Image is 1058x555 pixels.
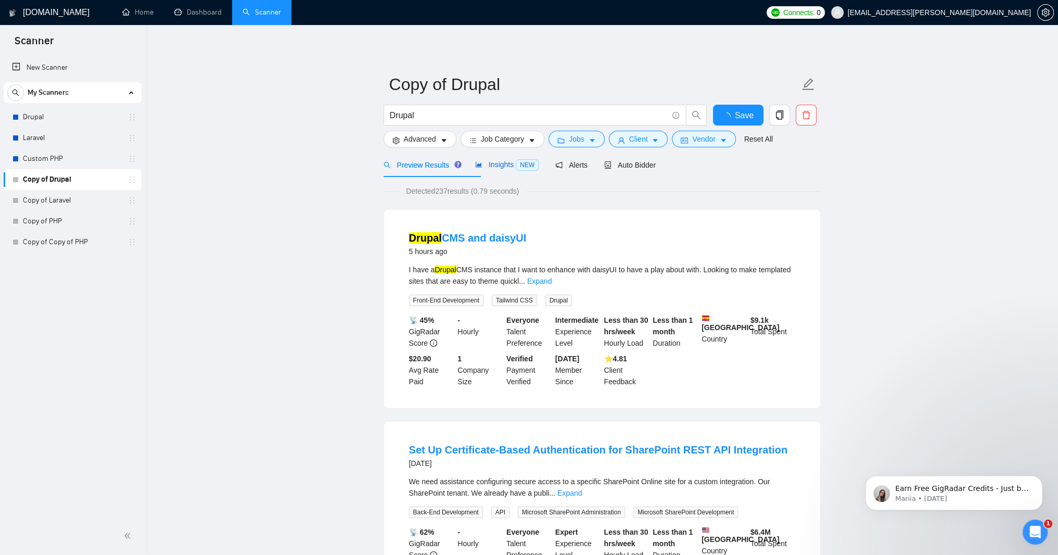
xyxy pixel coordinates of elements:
[457,316,460,324] b: -
[549,131,605,147] button: folderJobscaret-down
[4,82,142,253] li: My Scanners
[796,110,816,120] span: delete
[409,476,795,499] div: We need assistance configuring secure access to a specific SharePoint Online site for a custom in...
[528,136,536,144] span: caret-down
[653,528,693,548] b: Less than 1 month
[475,161,482,168] span: area-chart
[407,353,456,387] div: Avg Rate Paid
[122,8,154,17] a: homeHome
[457,528,460,536] b: -
[569,133,584,145] span: Jobs
[7,84,24,101] button: search
[549,489,555,497] span: ...
[1023,520,1048,545] iframe: Intercom live chat
[409,355,431,363] b: $20.90
[461,131,544,147] button: barsJob Categorycaret-down
[23,128,122,148] a: Laravel
[555,316,598,324] b: Intermediate
[602,314,651,349] div: Hourly Load
[174,8,222,17] a: dashboardDashboard
[589,136,596,144] span: caret-down
[491,507,509,518] span: API
[392,136,400,144] span: setting
[702,526,780,544] b: [GEOGRAPHIC_DATA]
[770,110,789,120] span: copy
[455,314,504,349] div: Hourly
[435,266,456,274] mark: Drupal
[409,232,442,244] mark: Drupal
[128,238,136,246] span: holder
[518,507,625,518] span: Microsoft SharePoint Administration
[243,8,281,17] a: searchScanner
[713,105,763,125] button: Save
[686,110,706,120] span: search
[409,444,788,456] a: Set Up Certificate-Based Authentication for SharePoint REST API Integration
[519,277,525,285] span: ...
[409,245,527,258] div: 5 hours ago
[504,353,553,387] div: Payment Verified
[604,528,648,548] b: Less than 30 hrs/week
[629,133,648,145] span: Client
[23,211,122,232] a: Copy of PHP
[492,295,537,306] span: Tailwind CSS
[750,316,769,324] b: $ 9.1k
[672,112,679,119] span: info-circle
[124,531,134,541] span: double-left
[128,175,136,184] span: holder
[850,454,1058,527] iframe: Intercom notifications message
[506,355,533,363] b: Verified
[817,7,821,18] span: 0
[8,89,23,96] span: search
[609,131,668,147] button: userClientcaret-down
[604,355,627,363] b: ⭐️ 4.81
[553,314,602,349] div: Experience Level
[769,105,790,125] button: copy
[440,136,448,144] span: caret-down
[604,161,611,169] span: robot
[9,5,16,21] img: logo
[28,82,69,103] span: My Scanners
[702,314,709,322] img: 🇪🇸
[652,136,659,144] span: caret-down
[23,169,122,190] a: Copy of Drupal
[389,71,799,97] input: Scanner name...
[457,355,462,363] b: 1
[783,7,814,18] span: Connects:
[771,8,780,17] img: upwork-logo.png
[633,507,738,518] span: Microsoft SharePoint Development
[506,316,539,324] b: Everyone
[407,314,456,349] div: GigRadar Score
[128,217,136,225] span: holder
[390,109,668,122] input: Search Freelance Jobs...
[128,134,136,142] span: holder
[453,160,463,169] div: Tooltip anchor
[702,314,780,332] b: [GEOGRAPHIC_DATA]
[128,196,136,205] span: holder
[834,9,841,16] span: user
[604,161,656,169] span: Auto Bidder
[430,339,437,347] span: info-circle
[681,136,688,144] span: idcard
[404,133,436,145] span: Advanced
[604,316,648,336] b: Less than 30 hrs/week
[504,314,553,349] div: Talent Preference
[469,136,477,144] span: bars
[557,136,565,144] span: folder
[744,133,773,145] a: Reset All
[409,264,795,287] div: I have a CMS instance that I want to enhance with daisyUI to have a play about with. Looking to m...
[481,133,524,145] span: Job Category
[618,136,625,144] span: user
[692,133,715,145] span: Vendor
[555,161,563,169] span: notification
[1038,8,1053,17] span: setting
[545,295,572,306] span: Drupal
[1037,4,1054,21] button: setting
[409,295,483,306] span: Front-End Development
[555,528,578,536] b: Expert
[527,277,552,285] a: Expand
[686,105,707,125] button: search
[555,355,579,363] b: [DATE]
[699,314,748,349] div: Country
[506,528,539,536] b: Everyone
